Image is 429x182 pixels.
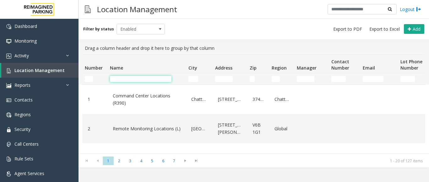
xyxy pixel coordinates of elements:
td: City Filter [186,73,213,85]
span: Number [85,65,103,71]
a: V6B 1G1 [251,120,265,137]
span: Add [413,26,421,32]
input: Email Filter [363,76,383,82]
span: Page 4 [136,157,147,165]
img: logout [416,6,421,13]
img: 'icon' [6,24,11,29]
a: Global [273,153,291,163]
a: Modera Midtown (L) [111,153,182,163]
a: 2 [86,124,104,134]
img: 'icon' [6,157,11,162]
img: 'icon' [6,127,11,132]
td: Region Filter [269,73,294,85]
a: Chattanooga [273,94,291,104]
input: Name Filter [110,76,171,82]
button: Export to Excel [367,25,402,34]
span: Name [110,65,123,71]
td: Address Filter [213,73,247,85]
button: Export to PDF [331,25,365,34]
a: Logout [400,6,421,13]
span: Address [215,65,232,71]
span: City [188,65,197,71]
span: Zip [250,65,257,71]
a: Command Center Locations (R390) [111,91,182,108]
span: Page 2 [114,157,125,165]
a: [GEOGRAPHIC_DATA] [190,124,209,134]
a: [PERSON_NAME] [298,153,325,163]
a: [STREET_ADDRESS][PERSON_NAME] [216,120,243,137]
span: Location Management [14,67,65,73]
div: Drag a column header and drop it here to group by that column [82,42,425,54]
input: Address Filter [215,76,233,82]
a: 1 [86,94,104,104]
td: Zip Filter [247,73,269,85]
td: Number Filter [82,73,107,85]
span: Call Centers [14,141,39,147]
span: Export to PDF [333,26,362,32]
span: Contact Number [331,59,349,71]
a: Location Management [1,63,79,78]
span: Go to the last page [191,156,202,165]
input: City Filter [188,76,198,82]
span: Go to the last page [192,158,200,163]
span: Rule Sets [14,156,33,162]
img: 'icon' [6,142,11,147]
a: [STREET_ADDRESS] [216,153,243,163]
span: Page 5 [147,157,158,165]
a: [GEOGRAPHIC_DATA] [190,153,209,163]
input: Manager Filter [297,76,314,82]
span: Page 3 [125,157,136,165]
td: Email Filter [360,73,398,85]
span: Page 1 [103,157,114,165]
span: Page 7 [169,157,180,165]
span: Go to the next page [181,158,189,163]
input: Zip Filter [250,76,255,82]
img: 'icon' [6,171,11,176]
span: Email [363,65,375,71]
a: Chattanooga [190,94,209,104]
img: 'icon' [6,54,11,59]
a: 30309 [251,153,265,163]
span: Lot Phone Number [400,59,422,71]
span: Enabled [117,24,155,34]
td: Manager Filter [294,73,329,85]
input: Number Filter [85,76,93,82]
img: pageIcon [85,2,91,17]
span: Contacts [14,97,33,103]
span: Monitoring [14,38,37,44]
a: [STREET_ADDRESS] [216,94,243,104]
div: Data table [79,54,429,153]
img: 'icon' [6,39,11,44]
a: 37402 [251,94,265,104]
span: Reports [14,82,30,88]
span: Security [14,126,30,132]
td: Contact Number Filter [329,73,360,85]
button: Add [404,24,424,34]
td: Name Filter [107,73,186,85]
span: Activity [14,53,29,59]
kendo-pager-info: 1 - 20 of 127 items [205,158,423,164]
span: Agent Services [14,170,44,176]
input: Region Filter [272,76,280,82]
a: L20000500 [86,153,104,163]
input: Contact Number Filter [331,76,346,82]
img: 'icon' [6,112,11,117]
span: Go to the next page [180,156,191,165]
a: Remote Monitoring Locations (L) [111,124,182,134]
img: 'icon' [6,83,11,88]
input: Lot Phone Number Filter [400,76,415,82]
span: Region [272,65,287,71]
img: 'icon' [6,68,11,73]
span: Regions [14,112,31,117]
span: Export to Excel [369,26,400,32]
a: Global [273,124,291,134]
span: Manager [297,65,317,71]
h3: Location Management [94,2,180,17]
img: 'icon' [6,98,11,103]
span: Dashboard [14,23,37,29]
label: Filter by status [83,26,114,32]
span: Page 6 [158,157,169,165]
